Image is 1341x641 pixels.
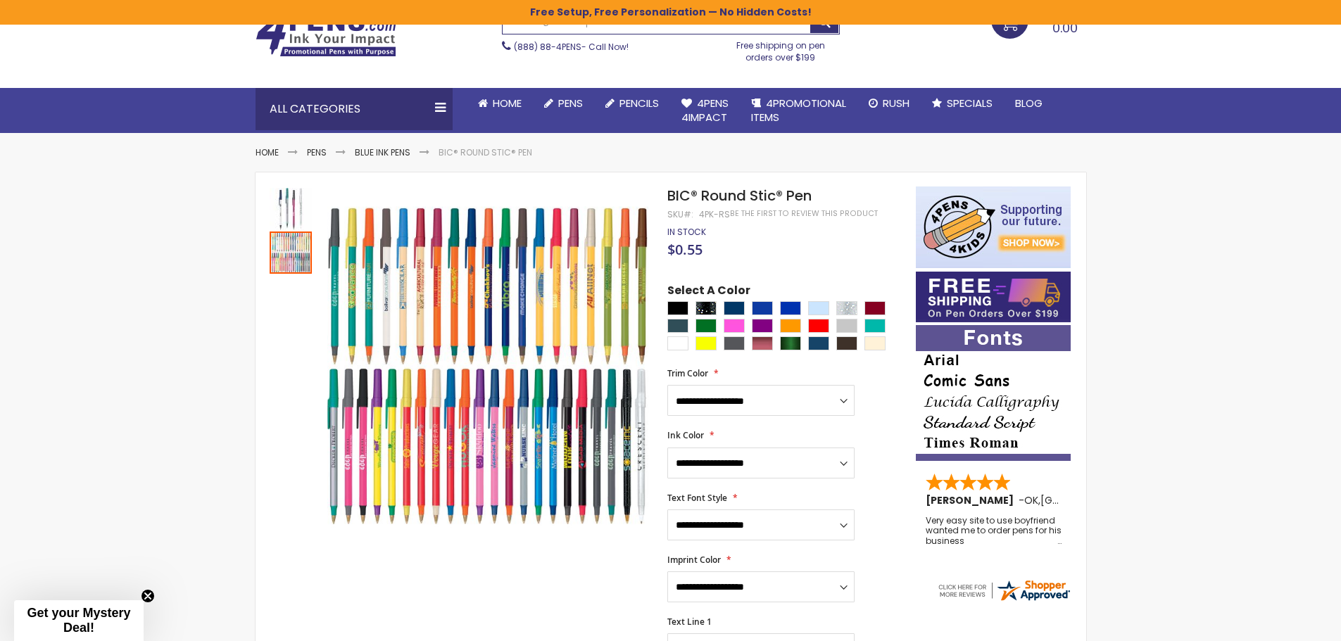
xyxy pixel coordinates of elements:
div: Orange [780,319,801,333]
div: Metallic Green [780,336,801,350]
img: 4Pens Custom Pens and Promotional Products [256,12,396,57]
span: Home [493,96,522,110]
a: Home [256,146,279,158]
button: Close teaser [141,589,155,603]
div: Get your Mystery Deal!Close teaser [14,600,144,641]
div: Pink [724,319,745,333]
div: Free shipping on pen orders over $199 [722,34,840,63]
span: BIC® Round Stic® Pen [667,186,812,205]
img: BIC® Round Stic® Pen [327,207,649,528]
span: 4PROMOTIONAL ITEMS [751,96,846,125]
div: Clear [808,301,829,315]
span: Select A Color [667,283,750,302]
span: [PERSON_NAME] [926,493,1019,507]
span: Trim Color [667,367,708,379]
div: Navy Blue [724,301,745,315]
div: Very easy site to use boyfriend wanted me to order pens for his business [926,516,1062,546]
div: Cream [864,336,886,350]
div: Espresso [836,336,857,350]
span: Get your Mystery Deal! [27,606,130,635]
a: Blog [1004,88,1054,119]
img: 4pens 4 kids [916,186,1071,268]
a: Home [467,88,533,119]
span: Text Line 1 [667,616,712,628]
div: Metallic Red [752,336,773,350]
div: Blue [780,301,801,315]
span: Pens [558,96,583,110]
a: Specials [921,88,1004,119]
span: Blog [1015,96,1043,110]
a: Pens [307,146,327,158]
img: font-personalization-examples [916,325,1071,461]
span: Imprint Color [667,554,721,566]
div: Silver [836,319,857,333]
li: BIC® Round Stic® Pen [439,147,532,158]
a: Blue ink Pens [355,146,410,158]
strong: SKU [667,208,693,220]
div: Metallic Dark Blue [808,336,829,350]
div: Purple [752,319,773,333]
span: Pencils [619,96,659,110]
span: - , [1019,493,1144,507]
div: All Categories [256,88,453,130]
a: Pens [533,88,594,119]
span: OK [1024,493,1038,507]
div: Forest Green [667,319,688,333]
div: Red [808,319,829,333]
a: 4Pens4impact [670,88,740,134]
a: (888) 88-4PENS [514,41,581,53]
span: Text Font Style [667,492,727,504]
div: BIC® Round Stic® Pen [270,186,313,230]
span: $0.55 [667,240,703,259]
a: Pencils [594,88,670,119]
div: 4PK-RS [699,209,730,220]
div: Burgundy [864,301,886,315]
img: 4pens.com widget logo [936,578,1071,603]
span: - Call Now! [514,41,629,53]
span: Ink Color [667,429,704,441]
div: Clear Sparkle [836,301,857,315]
div: Black Sparkle [695,301,717,315]
span: 4Pens 4impact [681,96,729,125]
span: Rush [883,96,909,110]
span: In stock [667,226,706,238]
span: 0.00 [1052,19,1078,37]
a: 4pens.com certificate URL [936,594,1071,606]
div: Black [667,301,688,315]
a: Rush [857,88,921,119]
div: Availability [667,227,706,238]
div: White [667,336,688,350]
img: BIC® Round Stic® Pen [270,188,312,230]
div: Green [695,319,717,333]
span: Specials [947,96,993,110]
span: [GEOGRAPHIC_DATA] [1040,493,1144,507]
div: Slate [724,336,745,350]
div: Cobalt [752,301,773,315]
div: BIC® Round Stic® Pen [270,230,312,274]
a: 4PROMOTIONALITEMS [740,88,857,134]
img: Free shipping on orders over $199 [916,272,1071,322]
div: Teal [864,319,886,333]
div: Yellow [695,336,717,350]
a: Be the first to review this product [730,208,878,219]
